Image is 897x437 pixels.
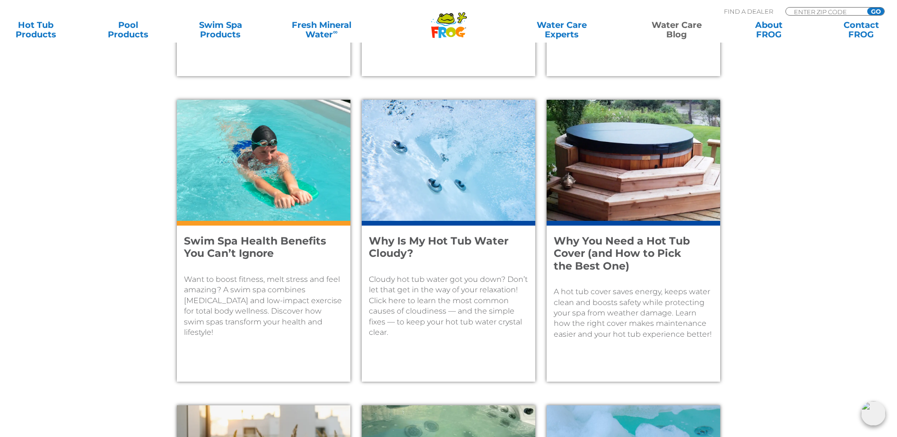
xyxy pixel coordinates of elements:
img: A young girl swims in a swim spa with a kickboard. She is wearing goggles and a blue swimsuit. [177,100,350,221]
a: Fresh MineralWater∞ [277,20,366,39]
input: GO [867,8,884,15]
p: A hot tub cover saves energy, keeps water clean and boosts safety while protecting your spa from ... [554,287,713,340]
h4: Swim Spa Health Benefits You Can’t Ignore [184,235,331,260]
a: ContactFROG [825,20,897,39]
p: Find A Dealer [724,7,773,16]
a: AboutFROG [733,20,805,39]
a: Swim SpaProducts [184,20,256,39]
a: Water CareExperts [504,20,620,39]
a: Water CareBlog [641,20,713,39]
a: Underwater shot of hot tub jets. The water is slightly cloudy.Why Is My Hot Tub Water Cloudy?Clou... [362,100,535,382]
sup: ∞ [333,28,338,35]
img: openIcon [861,401,886,426]
h4: Why Is My Hot Tub Water Cloudy? [369,235,515,260]
p: Cloudy hot tub water got you down? Don’t let that get in the way of your relaxation! Click here t... [369,274,528,338]
input: Zip Code Form [793,8,857,16]
a: PoolProducts [92,20,164,39]
p: Want to boost fitness, melt stress and feel amazing? A swim spa combines [MEDICAL_DATA] and low-i... [184,274,343,338]
h4: Why You Need a Hot Tub Cover (and How to Pick the Best One) [554,235,700,272]
a: A young girl swims in a swim spa with a kickboard. She is wearing goggles and a blue swimsuit.Swi... [177,100,350,382]
img: Underwater shot of hot tub jets. The water is slightly cloudy. [362,100,535,221]
a: A hot tub cover fits snugly on an outdoor wooden hot tubWhy You Need a Hot Tub Cover (and How to ... [547,100,720,382]
img: A hot tub cover fits snugly on an outdoor wooden hot tub [547,100,720,221]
